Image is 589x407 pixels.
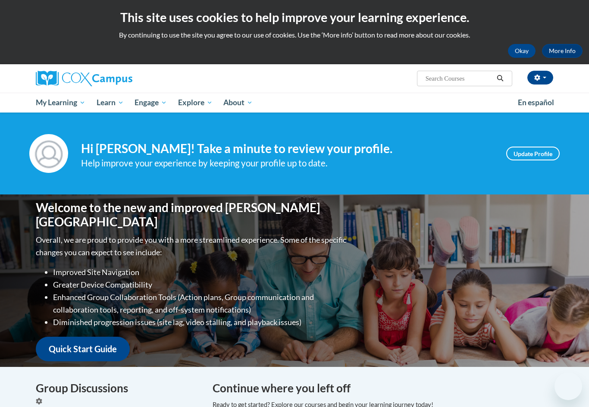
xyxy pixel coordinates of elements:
a: My Learning [30,93,91,113]
span: Learn [97,97,124,108]
li: Improved Site Navigation [53,266,348,279]
a: Engage [129,93,172,113]
button: Okay [508,44,536,58]
h4: Group Discussions [36,380,200,397]
div: Help improve your experience by keeping your profile up to date. [81,156,493,170]
a: Cox Campus [36,71,200,86]
p: By continuing to use the site you agree to our use of cookies. Use the ‘More info’ button to read... [6,30,583,40]
a: En español [512,94,560,112]
a: Quick Start Guide [36,337,130,361]
a: Update Profile [506,147,560,160]
a: Explore [172,93,218,113]
button: Account Settings [527,71,553,85]
p: Overall, we are proud to provide you with a more streamlined experience. Some of the specific cha... [36,234,348,259]
img: Cox Campus [36,71,132,86]
h1: Welcome to the new and improved [PERSON_NAME][GEOGRAPHIC_DATA] [36,200,348,229]
input: Search Courses [425,73,494,84]
span: My Learning [36,97,85,108]
span: En español [518,98,554,107]
span: About [223,97,253,108]
div: Main menu [23,93,566,113]
span: Engage [135,97,167,108]
a: About [218,93,259,113]
li: Enhanced Group Collaboration Tools (Action plans, Group communication and collaboration tools, re... [53,291,348,316]
h4: Hi [PERSON_NAME]! Take a minute to review your profile. [81,141,493,156]
iframe: Button to launch messaging window [555,373,582,400]
a: More Info [542,44,583,58]
img: Profile Image [29,134,68,173]
h2: This site uses cookies to help improve your learning experience. [6,9,583,26]
a: Learn [91,93,129,113]
span: Explore [178,97,213,108]
h4: Continue where you left off [213,380,553,397]
li: Greater Device Compatibility [53,279,348,291]
li: Diminished progression issues (site lag, video stalling, and playback issues) [53,316,348,329]
button: Search [494,73,507,84]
